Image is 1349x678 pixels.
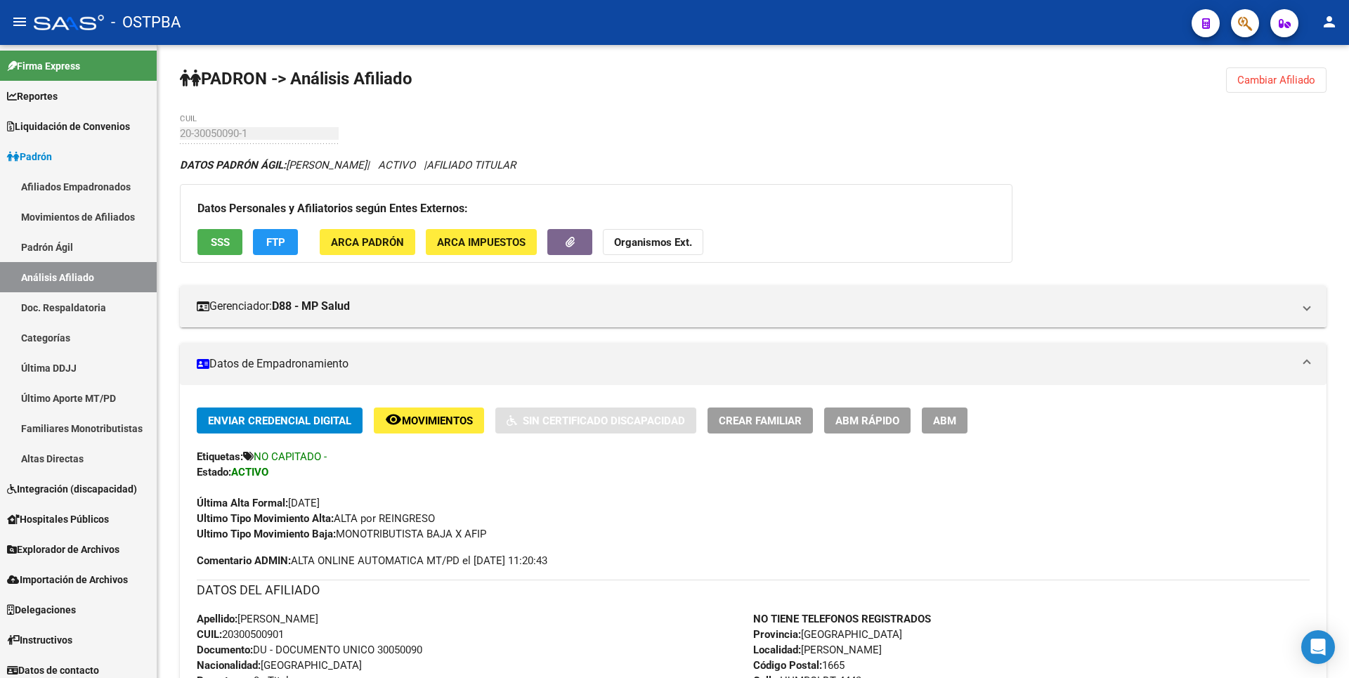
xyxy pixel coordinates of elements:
[197,644,422,656] span: DU - DOCUMENTO UNICO 30050090
[253,229,298,255] button: FTP
[197,512,334,525] strong: Ultimo Tipo Movimiento Alta:
[197,628,284,641] span: 20300500901
[753,628,902,641] span: [GEOGRAPHIC_DATA]
[7,511,109,527] span: Hospitales Públicos
[180,69,412,89] strong: PADRON -> Análisis Afiliado
[374,408,484,433] button: Movimientos
[197,497,288,509] strong: Última Alta Formal:
[7,89,58,104] span: Reportes
[603,229,703,255] button: Organismos Ext.
[197,628,222,641] strong: CUIL:
[197,659,362,672] span: [GEOGRAPHIC_DATA]
[753,644,882,656] span: [PERSON_NAME]
[7,542,119,557] span: Explorador de Archivos
[180,343,1327,385] mat-expansion-panel-header: Datos de Empadronamiento
[320,229,415,255] button: ARCA Padrón
[11,13,28,30] mat-icon: menu
[231,466,268,478] strong: ACTIVO
[197,466,231,478] strong: Estado:
[753,613,931,625] strong: NO TIENE TELEFONOS REGISTRADOS
[254,450,327,463] span: NO CAPITADO -
[197,497,320,509] span: [DATE]
[1226,67,1327,93] button: Cambiar Afiliado
[426,159,516,171] span: AFILIADO TITULAR
[197,229,242,255] button: SSS
[1237,74,1315,86] span: Cambiar Afiliado
[180,159,516,171] i: | ACTIVO |
[197,450,243,463] strong: Etiquetas:
[719,415,802,427] span: Crear Familiar
[180,159,367,171] span: [PERSON_NAME]
[197,528,486,540] span: MONOTRIBUTISTA BAJA X AFIP
[824,408,911,433] button: ABM Rápido
[197,554,291,567] strong: Comentario ADMIN:
[197,553,547,568] span: ALTA ONLINE AUTOMATICA MT/PD el [DATE] 11:20:43
[708,408,813,433] button: Crear Familiar
[753,659,845,672] span: 1665
[180,285,1327,327] mat-expansion-panel-header: Gerenciador:D88 - MP Salud
[197,356,1293,372] mat-panel-title: Datos de Empadronamiento
[197,408,363,433] button: Enviar Credencial Digital
[7,572,128,587] span: Importación de Archivos
[111,7,181,38] span: - OSTPBA
[835,415,899,427] span: ABM Rápido
[208,415,351,427] span: Enviar Credencial Digital
[933,415,956,427] span: ABM
[495,408,696,433] button: Sin Certificado Discapacidad
[197,299,1293,314] mat-panel-title: Gerenciador:
[402,415,473,427] span: Movimientos
[614,236,692,249] strong: Organismos Ext.
[7,58,80,74] span: Firma Express
[197,644,253,656] strong: Documento:
[197,199,995,219] h3: Datos Personales y Afiliatorios según Entes Externos:
[180,159,286,171] strong: DATOS PADRÓN ÁGIL:
[1301,630,1335,664] div: Open Intercom Messenger
[266,236,285,249] span: FTP
[7,602,76,618] span: Delegaciones
[272,299,350,314] strong: D88 - MP Salud
[197,613,318,625] span: [PERSON_NAME]
[7,481,137,497] span: Integración (discapacidad)
[197,512,435,525] span: ALTA por REINGRESO
[753,628,801,641] strong: Provincia:
[7,119,130,134] span: Liquidación de Convenios
[385,411,402,428] mat-icon: remove_red_eye
[7,663,99,678] span: Datos de contacto
[426,229,537,255] button: ARCA Impuestos
[197,659,261,672] strong: Nacionalidad:
[331,236,404,249] span: ARCA Padrón
[753,644,801,656] strong: Localidad:
[7,632,72,648] span: Instructivos
[197,580,1310,600] h3: DATOS DEL AFILIADO
[197,613,237,625] strong: Apellido:
[437,236,526,249] span: ARCA Impuestos
[523,415,685,427] span: Sin Certificado Discapacidad
[197,528,336,540] strong: Ultimo Tipo Movimiento Baja:
[7,149,52,164] span: Padrón
[1321,13,1338,30] mat-icon: person
[922,408,967,433] button: ABM
[753,659,822,672] strong: Código Postal:
[211,236,230,249] span: SSS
